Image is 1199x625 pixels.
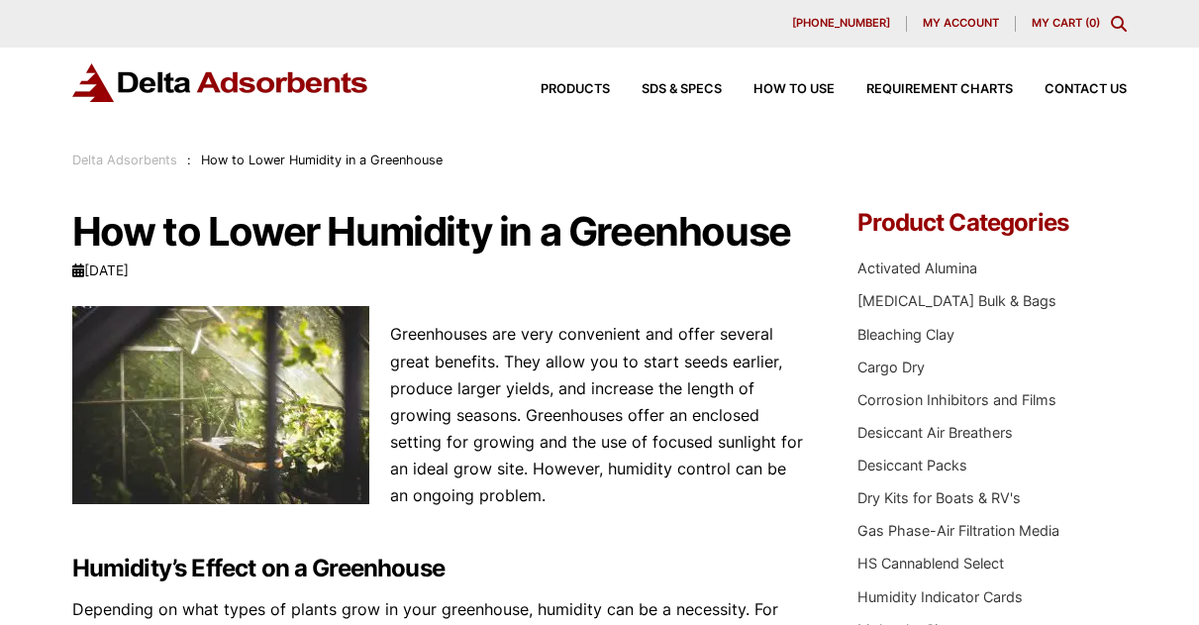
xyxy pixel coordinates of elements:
a: Bleaching Clay [857,326,954,343]
a: Products [509,83,610,96]
a: Activated Alumina [857,260,977,276]
a: SDS & SPECS [610,83,722,96]
img: Greenhouse [72,306,369,504]
span: [PHONE_NUMBER] [792,18,890,29]
span: 0 [1089,16,1096,30]
a: [MEDICAL_DATA] Bulk & Bags [857,292,1056,309]
span: SDS & SPECS [642,83,722,96]
a: Cargo Dry [857,359,925,375]
a: Dry Kits for Boats & RV's [857,489,1021,506]
a: My account [907,16,1016,32]
a: My Cart (0) [1032,16,1100,30]
span: Products [541,83,610,96]
a: Gas Phase-Air Filtration Media [857,522,1059,539]
span: Contact Us [1045,83,1127,96]
a: Corrosion Inhibitors and Films [857,391,1056,408]
span: : [187,153,191,167]
a: Requirement Charts [835,83,1013,96]
a: Contact Us [1013,83,1127,96]
img: Delta Adsorbents [72,63,369,102]
a: HS Cannablend Select [857,555,1004,572]
h1: How to Lower Humidity in a Greenhouse [72,211,806,253]
p: Greenhouses are very convenient and offer several great benefits. They allow you to start seeds e... [72,321,806,509]
a: Desiccant Air Breathers [857,424,1013,441]
h5: Humidity’s Effect on a Greenhouse [72,552,806,585]
a: How to Use [722,83,835,96]
a: Humidity Indicator Cards [857,588,1023,605]
a: Delta Adsorbents [72,153,177,167]
time: [DATE] [72,262,129,278]
span: How to Use [753,83,835,96]
h4: Product Categories [857,211,1127,235]
span: My account [923,18,999,29]
a: [PHONE_NUMBER] [776,16,907,32]
span: How to Lower Humidity in a Greenhouse [201,153,443,167]
span: Requirement Charts [866,83,1013,96]
div: Toggle Modal Content [1111,16,1127,32]
a: Desiccant Packs [857,457,967,473]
